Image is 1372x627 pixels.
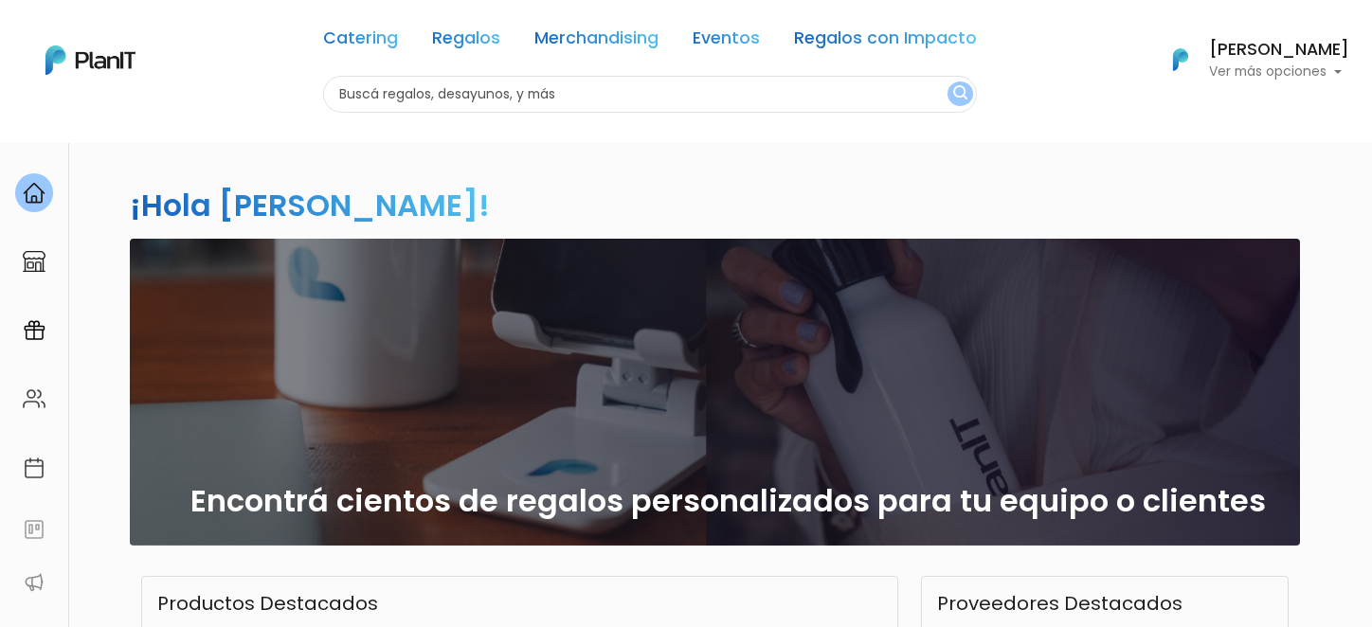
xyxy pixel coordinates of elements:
a: Eventos [693,30,760,53]
h6: [PERSON_NAME] [1209,42,1349,59]
a: Regalos con Impacto [794,30,977,53]
img: marketplace-4ceaa7011d94191e9ded77b95e3339b90024bf715f7c57f8cf31f2d8c509eaba.svg [23,250,45,273]
img: campaigns-02234683943229c281be62815700db0a1741e53638e28bf9629b52c665b00959.svg [23,319,45,342]
h3: Productos Destacados [157,592,378,615]
img: PlanIt Logo [1160,39,1201,81]
h2: Encontrá cientos de regalos personalizados para tu equipo o clientes [190,483,1266,519]
h2: ¡Hola [PERSON_NAME]! [130,184,490,226]
h3: Proveedores Destacados [937,592,1182,615]
a: Merchandising [534,30,659,53]
a: Regalos [432,30,500,53]
img: people-662611757002400ad9ed0e3c099ab2801c6687ba6c219adb57efc949bc21e19d.svg [23,387,45,410]
a: Catering [323,30,398,53]
img: home-e721727adea9d79c4d83392d1f703f7f8bce08238fde08b1acbfd93340b81755.svg [23,182,45,205]
img: PlanIt Logo [45,45,135,75]
img: search_button-432b6d5273f82d61273b3651a40e1bd1b912527efae98b1b7a1b2c0702e16a8d.svg [953,85,967,103]
img: partners-52edf745621dab592f3b2c58e3bca9d71375a7ef29c3b500c9f145b62cc070d4.svg [23,571,45,594]
img: feedback-78b5a0c8f98aac82b08bfc38622c3050aee476f2c9584af64705fc4e61158814.svg [23,518,45,541]
p: Ver más opciones [1209,65,1349,79]
input: Buscá regalos, desayunos, y más [323,76,977,113]
img: calendar-87d922413cdce8b2cf7b7f5f62616a5cf9e4887200fb71536465627b3292af00.svg [23,457,45,479]
button: PlanIt Logo [PERSON_NAME] Ver más opciones [1148,35,1349,84]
